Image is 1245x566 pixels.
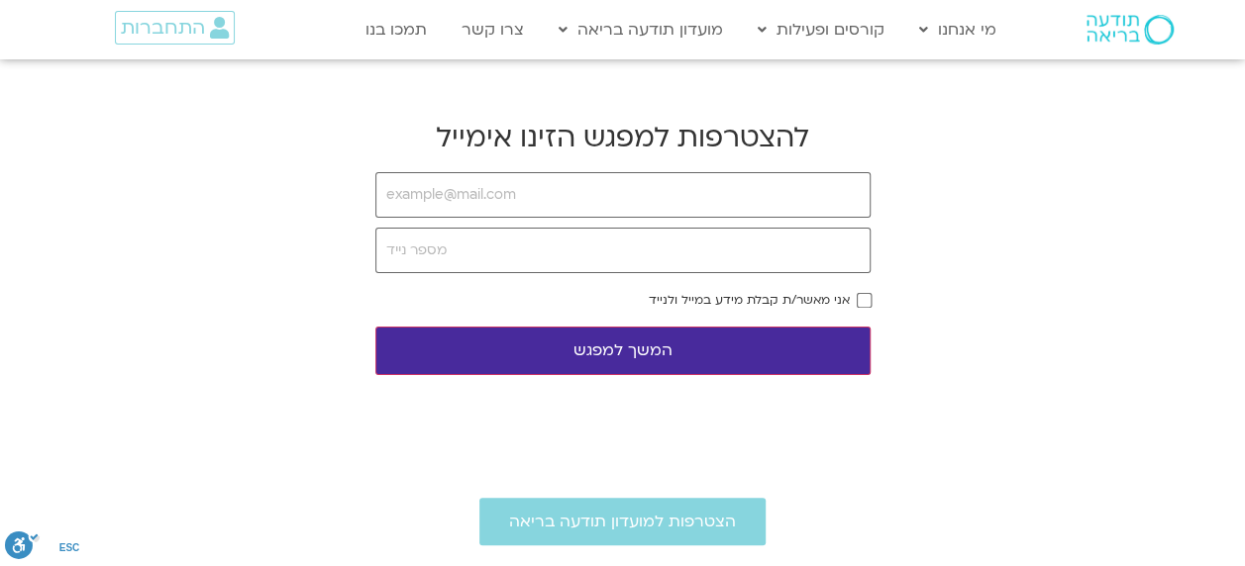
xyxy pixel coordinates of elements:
label: אני מאשר/ת קבלת מידע במייל ולנייד [649,293,850,307]
span: התחברות [121,17,205,39]
a: מועדון תודעה בריאה [549,11,733,48]
a: התחברות [115,11,235,45]
h2: להצטרפות למפגש הזינו אימייל [375,119,871,156]
img: תודעה בריאה [1087,15,1174,45]
a: הצטרפות למועדון תודעה בריאה [479,498,766,545]
a: צרו קשר [452,11,534,48]
input: example@mail.com [375,172,871,218]
button: המשך למפגש [375,327,871,375]
a: מי אנחנו [909,11,1006,48]
a: תמכו בנו [356,11,437,48]
input: מספר נייד [375,228,871,273]
a: קורסים ופעילות [748,11,894,48]
span: הצטרפות למועדון תודעה בריאה [509,513,736,530]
